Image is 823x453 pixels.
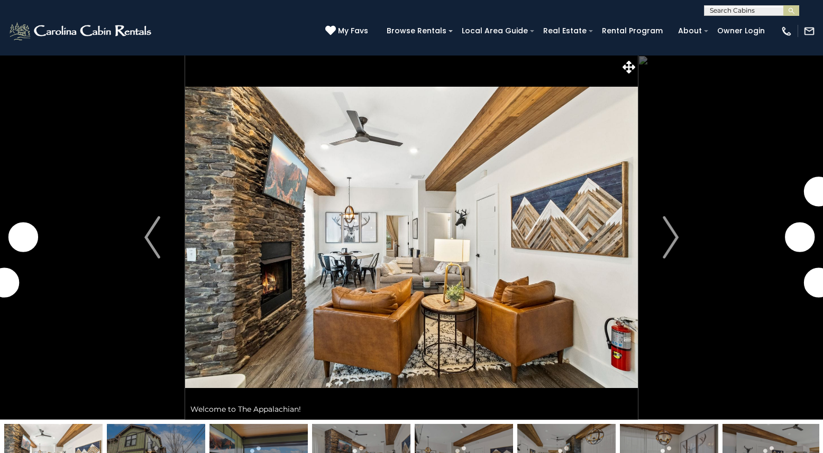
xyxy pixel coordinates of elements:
[185,399,638,420] div: Welcome to The Appalachian!
[538,23,592,39] a: Real Estate
[120,55,185,420] button: Previous
[325,25,371,37] a: My Favs
[338,25,368,36] span: My Favs
[673,23,707,39] a: About
[8,21,154,42] img: White-1-2.png
[381,23,452,39] a: Browse Rentals
[803,25,815,37] img: mail-regular-white.png
[597,23,668,39] a: Rental Program
[456,23,533,39] a: Local Area Guide
[712,23,770,39] a: Owner Login
[638,55,703,420] button: Next
[781,25,792,37] img: phone-regular-white.png
[663,216,679,258] img: arrow
[144,216,160,258] img: arrow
